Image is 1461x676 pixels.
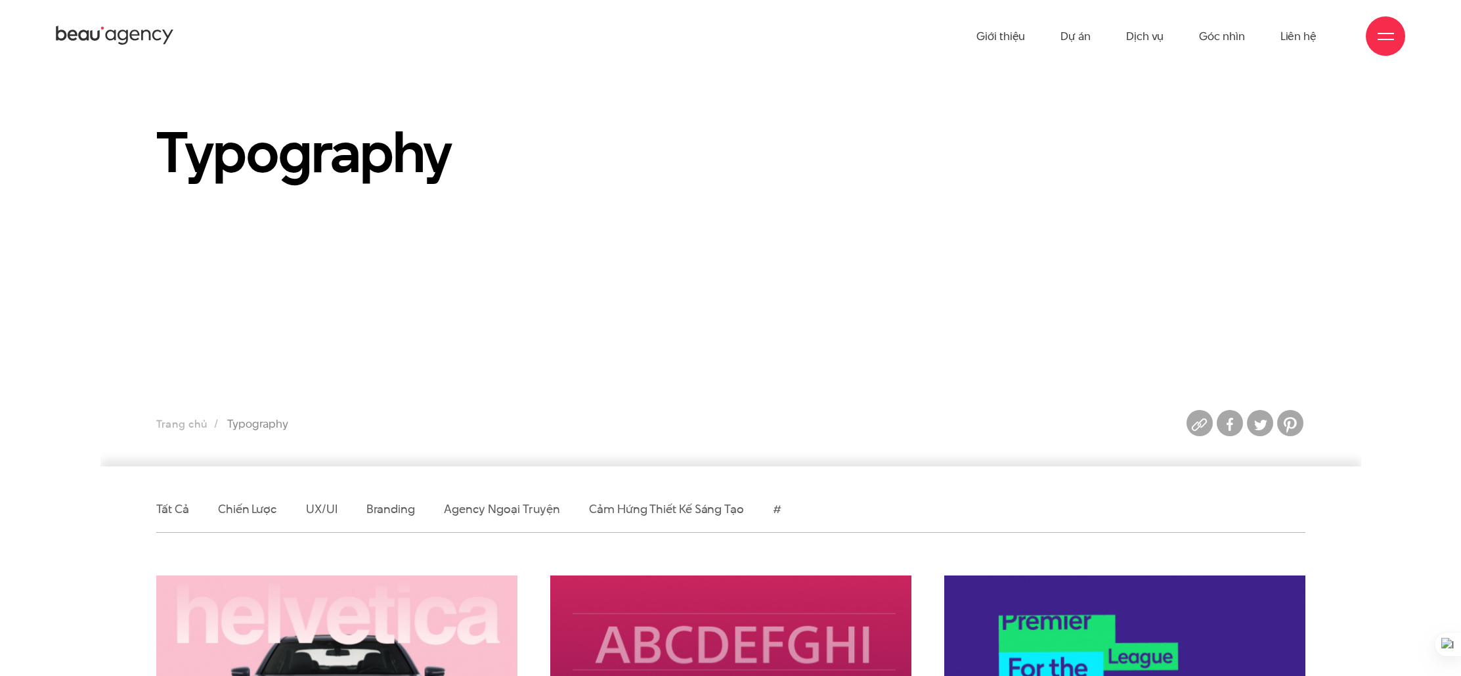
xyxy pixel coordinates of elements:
a: # [773,501,781,517]
h1: Typography [156,122,517,182]
a: Tất cả [156,501,189,517]
a: Agency ngoại truyện [444,501,560,517]
a: Branding [366,501,415,517]
a: Cảm hứng thiết kế sáng tạo [589,501,744,517]
a: UX/UI [306,501,338,517]
a: Trang chủ [156,417,207,432]
a: Chiến lược [218,501,277,517]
